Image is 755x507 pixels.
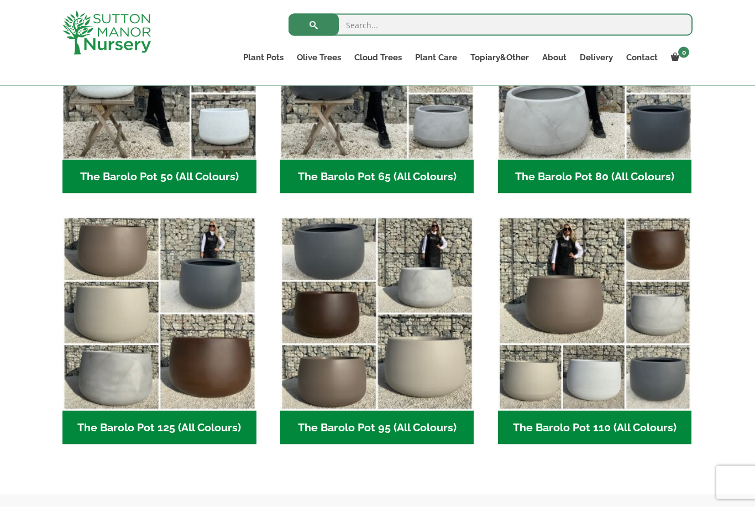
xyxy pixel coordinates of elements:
[573,50,620,65] a: Delivery
[290,50,348,65] a: Olive Trees
[664,50,693,65] a: 0
[289,14,693,36] input: Search...
[280,217,474,411] img: The Barolo Pot 95 (All Colours)
[498,217,692,445] a: Visit product category The Barolo Pot 110 (All Colours)
[62,217,256,411] img: The Barolo Pot 125 (All Colours)
[408,50,464,65] a: Plant Care
[62,11,151,55] img: logo
[237,50,290,65] a: Plant Pots
[678,47,689,58] span: 0
[280,160,474,194] h2: The Barolo Pot 65 (All Colours)
[498,160,692,194] h2: The Barolo Pot 80 (All Colours)
[62,217,256,445] a: Visit product category The Barolo Pot 125 (All Colours)
[62,160,256,194] h2: The Barolo Pot 50 (All Colours)
[62,411,256,445] h2: The Barolo Pot 125 (All Colours)
[620,50,664,65] a: Contact
[498,411,692,445] h2: The Barolo Pot 110 (All Colours)
[464,50,536,65] a: Topiary&Other
[498,217,692,411] img: The Barolo Pot 110 (All Colours)
[280,217,474,445] a: Visit product category The Barolo Pot 95 (All Colours)
[280,411,474,445] h2: The Barolo Pot 95 (All Colours)
[348,50,408,65] a: Cloud Trees
[536,50,573,65] a: About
